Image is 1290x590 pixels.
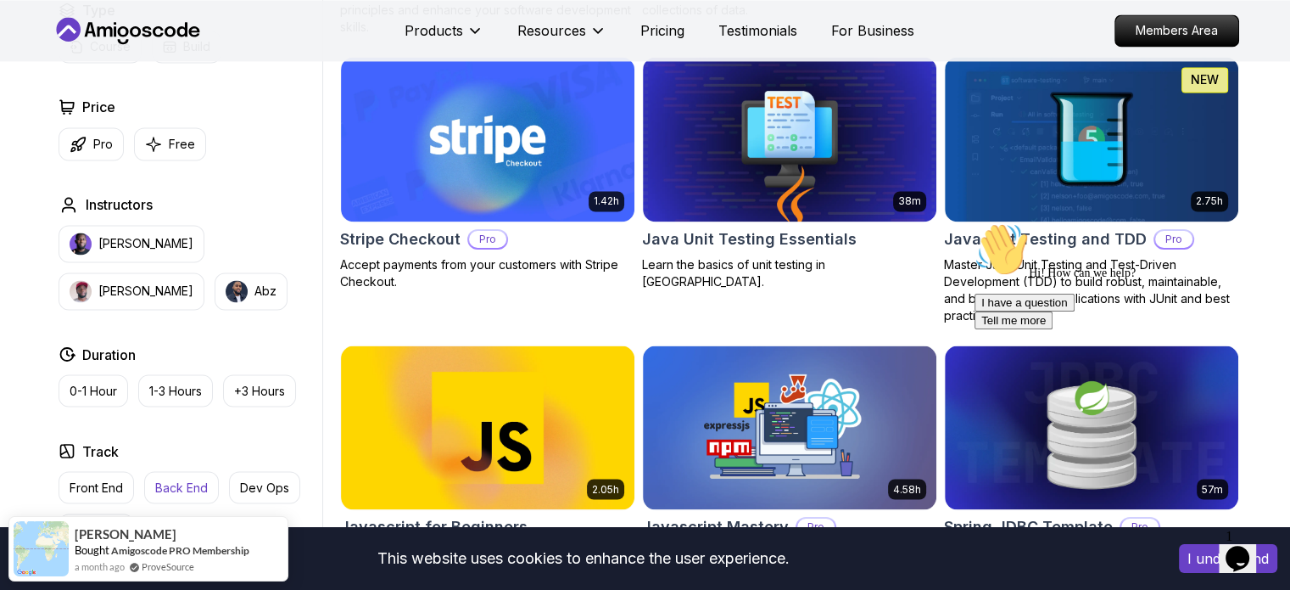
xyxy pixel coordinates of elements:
[138,374,213,407] button: 1-3 Hours
[340,56,635,290] a: Stripe Checkout card1.42hStripe CheckoutProAccept payments from your customers with Stripe Checkout.
[59,273,204,310] button: instructor img[PERSON_NAME]
[7,78,107,96] button: I have a question
[75,543,109,557] span: Bought
[594,194,619,208] p: 1.42h
[340,515,528,539] h2: Javascript for Beginners
[75,527,176,542] span: [PERSON_NAME]
[517,20,586,41] p: Resources
[945,57,1238,222] img: Java Unit Testing and TDD card
[642,515,789,539] h2: Javascript Mastery
[149,382,202,399] p: 1-3 Hours
[70,280,92,302] img: instructor img
[340,228,461,251] h2: Stripe Checkout
[944,56,1239,324] a: Java Unit Testing and TDD card2.75hNEWJava Unit Testing and TDDProMaster Java Unit Testing and Te...
[1121,519,1159,536] p: Pro
[240,479,289,496] p: Dev Ops
[1179,544,1277,573] button: Accept cookies
[234,382,285,399] p: +3 Hours
[944,345,1239,579] a: Spring JDBC Template card57mSpring JDBC TemplateProLearn how to use JDBC Template to simplify dat...
[341,57,634,222] img: Stripe Checkout card
[643,346,936,510] img: Javascript Mastery card
[93,136,113,153] p: Pro
[70,233,92,255] img: instructor img
[7,51,168,64] span: Hi! How can we help?
[59,374,128,407] button: 0-1 Hour
[7,7,61,61] img: :wave:
[82,344,136,364] h2: Duration
[155,479,208,496] p: Back End
[59,127,124,160] button: Pro
[59,225,204,262] button: instructor img[PERSON_NAME]
[98,235,193,252] p: [PERSON_NAME]
[405,20,463,41] p: Products
[1191,71,1219,88] p: NEW
[642,256,937,290] p: Learn the basics of unit testing in [GEOGRAPHIC_DATA].
[1114,14,1239,47] a: Members Area
[944,515,1113,539] h2: Spring JDBC Template
[13,540,1153,577] div: This website uses cookies to enhance the user experience.
[59,514,134,546] button: Full Stack
[642,228,857,251] h2: Java Unit Testing Essentials
[640,20,684,41] a: Pricing
[82,441,119,461] h2: Track
[642,56,937,290] a: Java Unit Testing Essentials card38mJava Unit Testing EssentialsLearn the basics of unit testing ...
[75,559,125,574] span: a month ago
[59,471,134,503] button: Front End
[469,231,506,248] p: Pro
[70,382,117,399] p: 0-1 Hour
[7,96,85,114] button: Tell me more
[340,345,635,579] a: Javascript for Beginners card2.05hJavascript for BeginnersLearn JavaScript essentials for creatin...
[945,346,1238,510] img: Spring JDBC Template card
[144,471,219,503] button: Back End
[254,283,276,300] p: Abz
[14,521,69,576] img: provesource social proof notification image
[169,136,195,153] p: Free
[405,20,483,54] button: Products
[111,544,249,557] a: Amigoscode PRO Membership
[98,283,193,300] p: [PERSON_NAME]
[643,57,936,222] img: Java Unit Testing Essentials card
[223,374,296,407] button: +3 Hours
[718,20,797,41] a: Testimonials
[229,471,300,503] button: Dev Ops
[7,7,312,114] div: 👋Hi! How can we help?I have a questionTell me more
[226,280,248,302] img: instructor img
[1219,522,1273,573] iframe: chat widget
[134,127,206,160] button: Free
[517,20,606,54] button: Resources
[86,194,153,215] h2: Instructors
[1115,15,1238,46] p: Members Area
[944,228,1147,251] h2: Java Unit Testing and TDD
[968,216,1273,514] iframe: chat widget
[341,346,634,510] img: Javascript for Beginners card
[215,273,288,310] button: instructor imgAbz
[831,20,914,41] a: For Business
[1196,194,1223,208] p: 2.75h
[797,519,835,536] p: Pro
[592,482,619,496] p: 2.05h
[893,482,921,496] p: 4.58h
[898,194,921,208] p: 38m
[340,256,635,290] p: Accept payments from your customers with Stripe Checkout.
[82,97,115,117] h2: Price
[944,256,1239,324] p: Master Java Unit Testing and Test-Driven Development (TDD) to build robust, maintainable, and bug...
[142,559,194,574] a: ProveSource
[642,345,937,579] a: Javascript Mastery card4.58hJavascript MasteryProAdvanced JavaScript training for web development...
[70,479,123,496] p: Front End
